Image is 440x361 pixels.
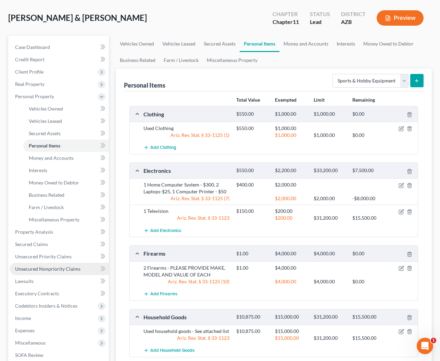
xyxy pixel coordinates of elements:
div: Clothing [140,111,233,118]
div: $200.00 [272,215,310,221]
a: Case Dashboard [10,41,109,53]
span: 1 [431,338,436,343]
div: $200.00 [272,208,310,215]
div: $7,500.00 [349,167,388,174]
span: Real Property [15,81,45,87]
span: Business Related [29,192,64,198]
a: Secured Assets [200,36,240,52]
a: Business Related [23,189,109,201]
span: Add Electronics [150,228,181,233]
span: Add Household Goods [150,348,194,353]
a: Money and Accounts [23,152,109,164]
a: Miscellaneous Property [203,52,262,68]
div: Ariz. Rev. Stat. § 33-1125 (1) [140,132,233,139]
div: AZB [341,18,366,26]
div: $15,500.00 [349,314,388,320]
a: Unsecured Nonpriority Claims [10,263,109,275]
div: $10,875.00 [233,314,272,320]
div: $1,000.00 [272,125,310,132]
a: Interests [332,36,359,52]
span: Personal Property [15,93,54,99]
span: Unsecured Nonpriority Claims [15,266,80,272]
span: Miscellaneous [15,340,46,346]
span: 11 [293,18,299,25]
span: Add Clothing [150,145,176,151]
span: Lawsuits [15,278,34,284]
span: Money Owed to Debtor [29,180,79,185]
div: Chapter [273,18,299,26]
a: Personal Items [240,36,279,52]
button: Preview [377,10,424,26]
div: Chapter [273,10,299,18]
div: $0.00 [349,250,388,257]
div: Status [310,10,330,18]
div: $550.00 [233,167,272,174]
a: Personal Items [23,140,109,152]
div: $15,500.00 [349,335,388,341]
span: Miscellaneous Property [29,217,79,222]
button: Add Clothing [143,141,176,154]
div: Household Goods [140,313,233,321]
div: $31,200.00 [310,335,349,341]
button: Add Firearms [143,288,177,300]
strong: Remaining [352,97,375,103]
div: Firearms [140,250,233,257]
div: $4,000.00 [272,265,310,271]
iframe: Intercom live chat [417,338,433,354]
div: $15,500.00 [349,215,388,221]
div: 1 Television [140,208,233,215]
div: $1.00 [233,250,272,257]
div: $2,000.00 [310,195,349,202]
strong: Limit [314,97,325,103]
a: Vehicles Owned [116,36,158,52]
a: Interests [23,164,109,177]
span: Expenses [15,327,35,333]
span: Unsecured Priority Claims [15,254,72,259]
div: Used Clothing [140,125,233,132]
a: Credit Report [10,53,109,66]
span: SOFA Review [15,352,43,358]
div: $15,000.00 [272,314,310,320]
a: Farm / Livestock [23,201,109,214]
div: $1,000.00 [310,132,349,139]
span: Money and Accounts [29,155,74,161]
div: $1,000.00 [272,111,310,117]
div: $2,000.00 [272,181,310,188]
a: Money and Accounts [279,36,332,52]
div: -$8,000.00 [349,195,388,202]
span: Client Profile [15,69,43,75]
div: $15,000.00 [272,335,310,341]
div: $1.00 [233,265,272,271]
div: $550.00 [233,125,272,132]
a: Business Related [116,52,160,68]
a: Vehicles Leased [158,36,200,52]
div: $550.00 [233,111,272,117]
div: Electronics [140,167,233,174]
a: Miscellaneous Property [23,214,109,226]
div: $1,000.00 [310,111,349,117]
strong: Total Value [236,97,260,103]
div: $15,000.00 [272,328,310,335]
span: Property Analysis [15,229,53,235]
div: $0.00 [349,111,388,117]
a: Money Owed to Debtor [23,177,109,189]
a: Property Analysis [10,226,109,238]
span: Secured Assets [29,130,61,136]
a: Executory Contracts [10,287,109,300]
div: 1 Home Computer System - $300, 2 Laptops-$25, 1 Computer Printer - $50 [140,181,233,195]
div: $400.00 [233,181,272,188]
div: 2 Firearms - PLEASE PROVIDE MAKE, MODEL AND VALUE OF EACH [140,265,233,278]
div: $4,000.00 [272,278,310,285]
span: Secured Claims [15,241,48,247]
span: Vehicles Leased [29,118,62,124]
div: $2,000.00 [272,195,310,202]
span: Codebtors Insiders & Notices [15,303,77,309]
span: Add Firearms [150,291,177,297]
span: Case Dashboard [15,44,50,50]
a: Secured Assets [23,127,109,140]
button: Add Household Goods [143,344,194,357]
div: $4,000.00 [310,278,349,285]
div: Ariz. Rev. Stat. § 33-1125 (7) [140,195,233,202]
div: $31,200.00 [310,215,349,221]
span: Farm / Livestock [29,204,64,210]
